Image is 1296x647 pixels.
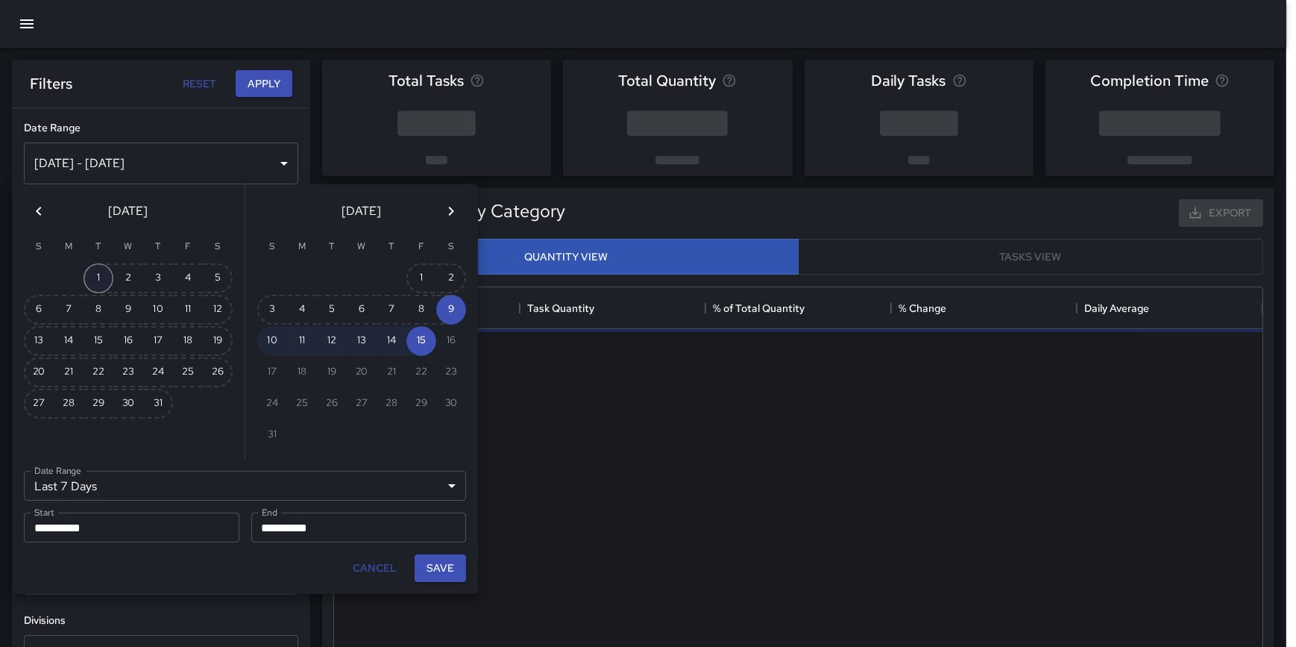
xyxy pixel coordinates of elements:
[406,326,436,356] button: 15
[262,506,277,519] label: End
[203,295,233,325] button: 12
[173,326,203,356] button: 18
[259,232,286,262] span: Sunday
[54,389,84,419] button: 28
[287,295,317,325] button: 4
[54,357,84,387] button: 21
[436,295,466,325] button: 9
[24,357,54,387] button: 20
[54,326,84,356] button: 14
[347,554,403,582] button: Cancel
[287,326,317,356] button: 11
[347,295,377,325] button: 6
[174,232,201,262] span: Friday
[317,295,347,325] button: 5
[84,357,113,387] button: 22
[24,295,54,325] button: 6
[436,263,466,293] button: 2
[145,232,172,262] span: Thursday
[143,357,173,387] button: 24
[85,232,112,262] span: Tuesday
[113,357,143,387] button: 23
[377,326,406,356] button: 14
[415,554,466,582] button: Save
[24,471,466,501] div: Last 7 Days
[204,232,231,262] span: Saturday
[84,326,113,356] button: 15
[406,263,436,293] button: 1
[173,357,203,387] button: 25
[377,295,406,325] button: 7
[113,389,143,419] button: 30
[24,326,54,356] button: 13
[143,389,173,419] button: 31
[113,326,143,356] button: 16
[143,295,173,325] button: 10
[348,232,375,262] span: Wednesday
[54,295,84,325] button: 7
[24,389,54,419] button: 27
[34,464,81,477] label: Date Range
[34,506,54,519] label: Start
[203,263,233,293] button: 5
[25,232,52,262] span: Sunday
[84,263,113,293] button: 1
[143,263,173,293] button: 3
[438,232,465,262] span: Saturday
[24,196,54,226] button: Previous month
[289,232,315,262] span: Monday
[408,232,435,262] span: Friday
[406,295,436,325] button: 8
[173,295,203,325] button: 11
[257,295,287,325] button: 3
[84,389,113,419] button: 29
[203,326,233,356] button: 19
[113,295,143,325] button: 9
[318,232,345,262] span: Tuesday
[347,326,377,356] button: 13
[203,357,233,387] button: 26
[113,263,143,293] button: 2
[143,326,173,356] button: 17
[173,263,203,293] button: 4
[55,232,82,262] span: Monday
[257,326,287,356] button: 10
[109,201,148,222] span: [DATE]
[342,201,382,222] span: [DATE]
[436,196,466,226] button: Next month
[115,232,142,262] span: Wednesday
[84,295,113,325] button: 8
[317,326,347,356] button: 12
[378,232,405,262] span: Thursday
